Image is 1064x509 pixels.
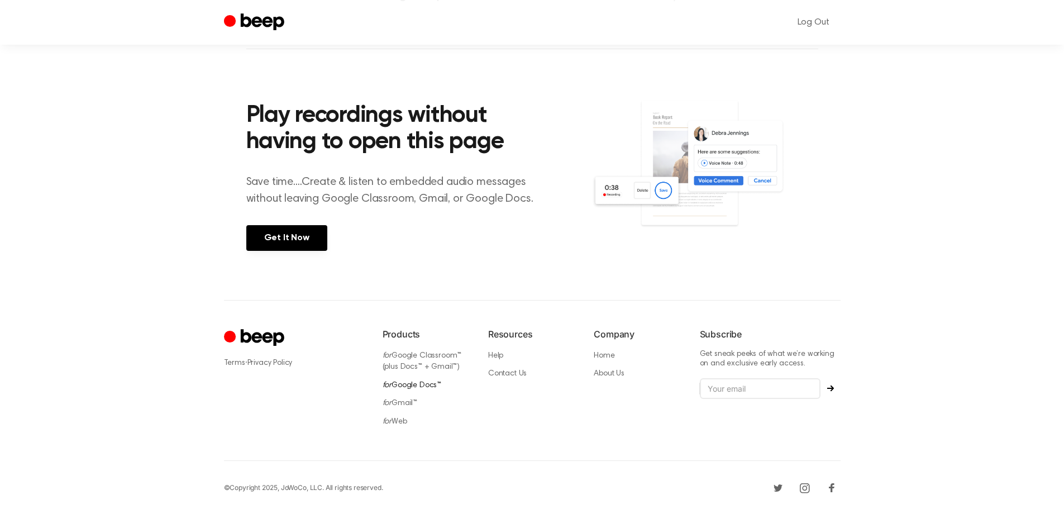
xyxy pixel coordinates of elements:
[700,350,841,369] p: Get sneak peeks of what we’re working on and exclusive early access.
[224,12,287,34] a: Beep
[786,9,841,36] a: Log Out
[594,327,681,341] h6: Company
[796,479,814,497] a: Instagram
[247,359,293,367] a: Privacy Policy
[224,359,245,367] a: Terms
[383,352,462,372] a: forGoogle Classroom™ (plus Docs™ + Gmail™)
[700,327,841,341] h6: Subscribe
[594,370,624,378] a: About Us
[224,357,365,369] div: ·
[383,418,392,426] i: for
[383,399,392,407] i: for
[246,174,547,207] p: Save time....Create & listen to embedded audio messages without leaving Google Classroom, Gmail, ...
[591,99,818,250] img: Voice Comments on Docs and Recording Widget
[594,352,614,360] a: Home
[700,378,820,399] input: Your email
[823,479,841,497] a: Facebook
[769,479,787,497] a: Twitter
[383,418,407,426] a: forWeb
[383,382,392,389] i: for
[488,352,503,360] a: Help
[224,483,383,493] div: © Copyright 2025, JoWoCo, LLC. All rights reserved.
[383,382,442,389] a: forGoogle Docs™
[488,327,576,341] h6: Resources
[246,103,547,156] h2: Play recordings without having to open this page
[246,225,327,251] a: Get It Now
[224,327,287,349] a: Cruip
[383,399,418,407] a: forGmail™
[488,370,527,378] a: Contact Us
[820,385,841,392] button: Subscribe
[383,352,392,360] i: for
[383,327,470,341] h6: Products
